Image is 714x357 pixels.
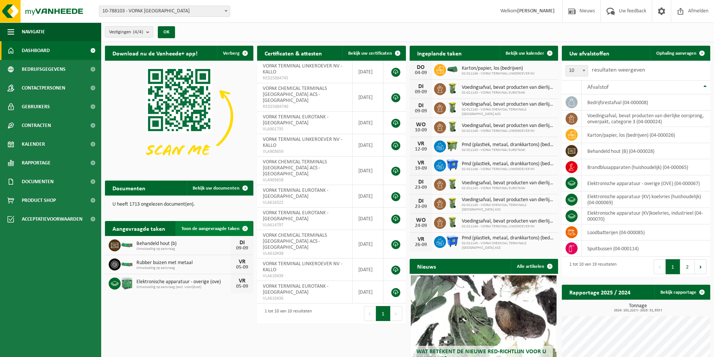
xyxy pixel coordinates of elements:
div: 23-09 [413,185,428,190]
span: Bekijk uw certificaten [348,51,392,56]
div: DI [413,84,428,90]
span: VOPAK CHEMICAL TERMINALS [GEOGRAPHIC_DATA] ACS - [GEOGRAPHIC_DATA] [263,159,327,177]
span: Ophaling aanvragen [656,51,696,56]
h2: Rapportage 2025 / 2024 [562,285,638,299]
td: [DATE] [353,134,383,157]
span: VLA610439 [263,273,347,279]
div: 12-09 [413,147,428,152]
div: WO [413,217,428,223]
span: VLA903659 [263,149,347,155]
td: [DATE] [353,112,383,134]
td: [DATE] [353,208,383,230]
a: Bekijk uw kalender [500,46,557,61]
div: 23-09 [413,204,428,209]
img: WB-0140-HPE-GN-50 [446,101,459,114]
span: Pmd (plastiek, metaal, drankkartons) (bedrijven) [462,142,554,148]
div: DI [413,198,428,204]
td: voedingsafval, bevat producten van dierlijke oorsprong, onverpakt, categorie 3 (04-000024) [582,111,710,127]
span: 02-011145 - VOPAK CHEMICAL TERMINALS [GEOGRAPHIC_DATA] ACS [462,241,554,250]
span: Afvalstof [587,84,609,90]
img: WB-0140-HPE-GN-50 [446,178,459,190]
span: Voedingsafval, bevat producten van dierlijke oorsprong, onverpakt, categorie 3 [462,197,554,203]
span: VOPAK TERMINAL LINKEROEVER NV - KALLO [263,137,342,148]
h2: Nieuws [410,259,443,273]
span: Voedingsafval, bevat producten van dierlijke oorsprong, onverpakt, categorie 3 [462,123,554,129]
h2: Certificaten & attesten [257,46,329,60]
span: Pmd (plastiek, metaal, drankkartons) (bedrijven) [462,235,554,241]
div: DO [413,64,428,70]
img: HK-XC-10-GN-00 [121,260,133,267]
button: OK [158,26,175,38]
a: Bekijk rapportage [654,285,710,300]
div: DI [413,103,428,109]
td: brandblusapparaten (huishoudelijk) (04-000065) [582,159,710,175]
div: 05-09 [235,284,250,289]
span: Verberg [223,51,239,56]
span: VOPAK TERMINAL EUROTANK - [GEOGRAPHIC_DATA] [263,284,328,295]
span: Elektronische apparatuur - overige (ove) [136,279,231,285]
div: WO [413,122,428,128]
a: Toon de aangevraagde taken [175,221,253,236]
span: VOPAK CHEMICAL TERMINALS [GEOGRAPHIC_DATA] ACS - [GEOGRAPHIC_DATA] [263,86,327,103]
td: [DATE] [353,83,383,112]
a: Bekijk uw documenten [187,181,253,196]
div: DI [235,240,250,246]
button: 2 [680,259,695,274]
button: Next [391,306,402,321]
span: Omwisseling op aanvraag (excl. voorrijkost) [136,285,231,290]
span: Navigatie [22,22,45,41]
div: 09-09 [235,246,250,251]
span: Omwisseling op aanvraag [136,266,231,270]
h2: Ingeplande taken [410,46,469,60]
span: 02-011145 - VOPAK CHEMICAL TERMINALS [GEOGRAPHIC_DATA] ACS [462,203,554,212]
img: HK-XC-15-GN-00 [121,241,133,248]
span: Pmd (plastiek, metaal, drankkartons) (bedrijven) [462,161,554,167]
img: WB-0140-HPE-GN-50 [446,82,459,95]
img: HK-XK-22-GN-00 [446,66,459,73]
img: WB-1100-HPE-BE-01 [446,158,459,171]
span: VOPAK TERMINAL LINKEROEVER NV - KALLO [263,261,342,273]
span: 2024: 101,222 t - 2025: 51,353 t [566,309,710,312]
h2: Aangevraagde taken [105,221,173,236]
span: Bekijk uw documenten [193,186,239,191]
span: VLA614797 [263,222,347,228]
span: 10 [566,65,588,76]
img: PB-HB-1400-HPE-GN-11 [121,276,133,290]
span: 02-011146 - VOPAK TERMINAL LINKEROEVER NV [462,224,554,229]
span: Rapportage [22,154,51,172]
span: Voedingsafval, bevat producten van dierlijke oorsprong, onverpakt, categorie 3 [462,180,554,186]
p: U heeft 1713 ongelezen document(en). [112,202,246,207]
img: Download de VHEPlus App [105,61,253,172]
span: VOPAK CHEMICAL TERMINALS [GEOGRAPHIC_DATA] ACS - [GEOGRAPHIC_DATA] [263,233,327,250]
span: Voedingsafval, bevat producten van dierlijke oorsprong, onverpakt, categorie 3 [462,218,554,224]
span: Documenten [22,172,54,191]
td: [DATE] [353,281,383,303]
button: 1 [666,259,680,274]
div: 19-09 [413,166,428,171]
button: 1 [376,306,391,321]
span: VOPAK TERMINAL EUROTANK - [GEOGRAPHIC_DATA] [263,114,328,126]
span: VOPAK TERMINAL EUROTANK - [GEOGRAPHIC_DATA] [263,188,328,199]
button: Next [695,259,707,274]
span: Rubber buizen met metaal [136,260,231,266]
span: VOPAK TERMINAL EUROTANK - [GEOGRAPHIC_DATA] [263,210,328,222]
span: Bedrijfsgegevens [22,60,66,79]
span: Omwisseling op aanvraag [136,247,231,251]
span: Voedingsafval, bevat producten van dierlijke oorsprong, onverpakt, categorie 3 [462,102,554,108]
button: Vestigingen(4/4) [105,26,153,37]
td: behandeld hout (B) (04-000028) [582,143,710,159]
td: spuitbussen (04-000114) [582,240,710,257]
div: VR [235,278,250,284]
span: Voedingsafval, bevat producten van dierlijke oorsprong, onverpakt, categorie 3 [462,85,554,91]
span: 02-011143 - VOPAK TERMINAL EUROTANK [462,91,554,95]
div: 04-09 [413,70,428,76]
div: 05-09 [235,265,250,270]
span: VLA610436 [263,296,347,302]
div: 1 tot 10 van 10 resultaten [261,305,312,322]
td: [DATE] [353,230,383,258]
button: Previous [654,259,666,274]
td: bedrijfsrestafval (04-000008) [582,94,710,111]
h2: Download nu de Vanheede+ app! [105,46,205,60]
a: Bekijk uw certificaten [342,46,405,61]
span: RED25004740 [263,104,347,110]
